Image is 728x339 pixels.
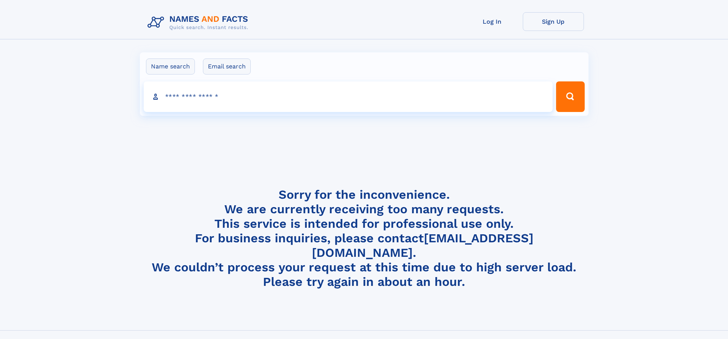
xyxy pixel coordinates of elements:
[462,12,523,31] a: Log In
[144,81,553,112] input: search input
[144,187,584,289] h4: Sorry for the inconvenience. We are currently receiving too many requests. This service is intend...
[146,58,195,75] label: Name search
[203,58,251,75] label: Email search
[312,231,533,260] a: [EMAIL_ADDRESS][DOMAIN_NAME]
[523,12,584,31] a: Sign Up
[144,12,255,33] img: Logo Names and Facts
[556,81,584,112] button: Search Button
